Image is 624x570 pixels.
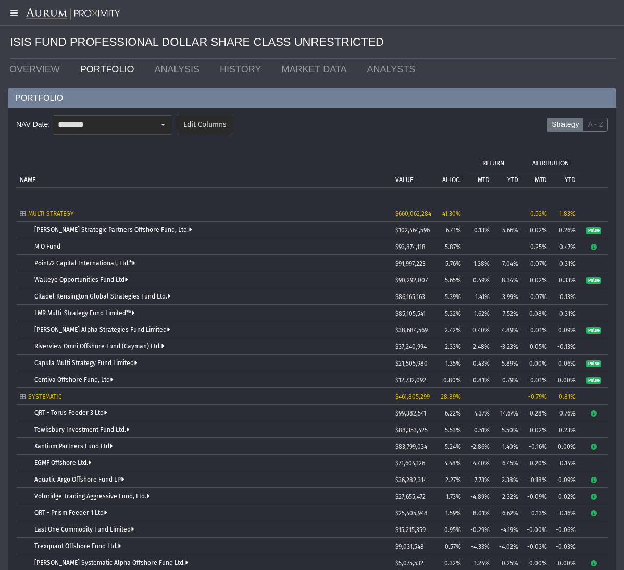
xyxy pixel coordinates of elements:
td: -4.37% [465,405,493,421]
p: YTD [565,176,576,184]
a: PORTFOLIO [72,59,147,80]
td: -0.06% [551,521,579,538]
td: -0.18% [522,471,551,488]
a: Citadel Kensington Global Strategies Fund Ltd. [34,293,170,300]
td: -0.09% [522,488,551,504]
span: Pulse [586,277,601,284]
td: 0.07% [522,255,551,271]
td: -4.33% [465,538,493,554]
td: -2.86% [465,438,493,455]
span: 5.87% [445,243,461,251]
span: $12,732,092 [395,377,426,384]
a: [PERSON_NAME] Systematic Alpha Offshore Fund Ltd. [34,559,188,566]
td: 1.41% [465,288,493,305]
span: $102,464,596 [395,227,430,234]
span: 41.30% [442,210,461,217]
span: 2.42% [445,327,461,334]
td: 3.99% [493,288,522,305]
td: 0.08% [522,305,551,321]
td: 0.33% [551,271,579,288]
a: MARKET DATA [273,59,359,80]
p: RETURN [482,160,504,167]
td: 0.00% [551,438,579,455]
a: [PERSON_NAME] Alpha Strategies Fund Limited [34,326,170,333]
td: Column YTD [493,171,522,187]
span: 1.35% [445,360,461,367]
a: Pulse [586,359,601,367]
a: QRT - Torus Feeder 3 Ltd [34,409,107,417]
td: 0.13% [551,288,579,305]
span: 1.73% [446,493,461,500]
td: 0.51% [465,421,493,438]
td: Column ALLOC. [431,154,465,187]
dx-button: Edit Columns [177,114,233,134]
td: 0.07% [522,288,551,305]
a: Trexquant Offshore Fund Ltd. [34,542,121,550]
span: $461,805,299 [395,393,430,400]
span: 5.32% [445,310,461,317]
span: SYSTEMATIC [28,393,62,400]
img: Aurum-Proximity%20white.svg [26,8,120,20]
p: ALLOC. [442,176,461,184]
td: -7.73% [465,471,493,488]
a: Xantium Partners Fund Ltd [34,443,113,450]
td: -0.16% [551,504,579,521]
p: VALUE [395,176,413,184]
span: $88,353,425 [395,426,428,434]
label: Strategy [547,118,583,132]
a: Pulse [586,276,601,283]
span: 5.24% [445,443,461,450]
td: -4.40% [465,455,493,471]
td: Column YTD [551,171,579,187]
div: ISIS FUND PROFESSIONAL DOLLAR SHARE CLASS UNRESTRICTED [10,26,616,59]
a: HISTORY [212,59,273,80]
span: Pulse [586,327,601,334]
p: YTD [507,176,518,184]
div: PORTFOLIO [8,88,616,108]
td: 6.45% [493,455,522,471]
td: -0.01% [522,371,551,388]
span: $86,165,163 [395,293,425,301]
td: -0.16% [522,438,551,455]
td: 1.62% [465,305,493,321]
td: -6.62% [493,504,522,521]
div: 1.83% [554,210,576,217]
td: -0.81% [465,371,493,388]
td: -0.03% [551,538,579,554]
td: -0.01% [522,321,551,338]
a: Riverview Omni Offshore Fund (Cayman) Ltd. [34,343,164,350]
td: 14.67% [493,405,522,421]
span: $36,282,314 [395,476,427,484]
span: $9,031,548 [395,543,424,550]
span: MULTI STRATEGY [28,210,74,217]
span: $90,292,007 [395,277,428,284]
span: $91,997,223 [395,260,426,267]
span: 0.57% [445,543,461,550]
td: -0.29% [465,521,493,538]
span: $85,105,541 [395,310,426,317]
label: A - Z [583,118,608,132]
span: 2.27% [445,476,461,484]
td: Column MTD [465,171,493,187]
span: 0.95% [444,526,461,534]
td: 0.25% [522,238,551,255]
td: 8.01% [465,504,493,521]
span: 5.39% [445,293,461,301]
span: $27,655,472 [395,493,426,500]
td: -0.02% [522,222,551,238]
td: 0.13% [522,504,551,521]
span: 5.65% [445,277,461,284]
div: -0.79% [526,393,547,400]
a: Voloridge Trading Aggressive Fund, Ltd. [34,493,149,500]
span: 5.76% [445,260,461,267]
td: 0.09% [551,321,579,338]
td: 0.49% [465,271,493,288]
span: 6.22% [445,410,461,417]
td: 0.14% [551,455,579,471]
span: $71,604,126 [395,460,425,467]
td: 0.06% [551,355,579,371]
td: 8.34% [493,271,522,288]
a: OVERVIEW [2,59,72,80]
span: Pulse [586,227,601,235]
a: Pulse [586,226,601,234]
